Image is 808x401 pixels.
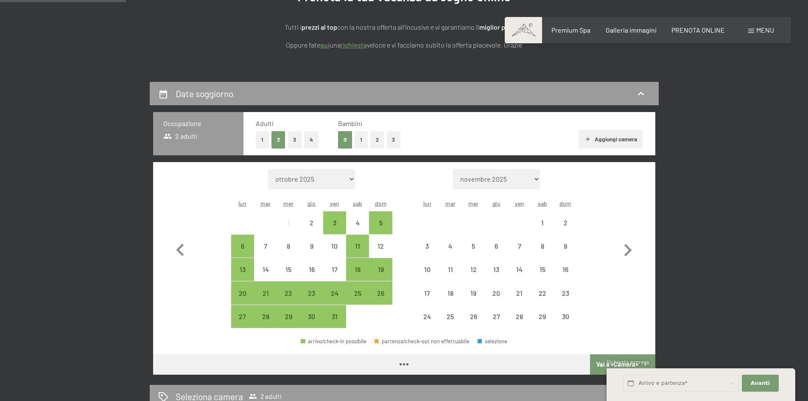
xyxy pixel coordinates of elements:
[277,281,300,304] div: arrivo/check-in possibile
[606,26,657,34] span: Galleria immagini
[301,243,322,264] div: 9
[346,235,369,258] div: arrivo/check-in possibile
[300,235,323,258] div: arrivo/check-in non effettuabile
[300,211,323,234] div: arrivo/check-in non effettuabile
[508,235,531,258] div: arrivo/check-in non effettuabile
[462,235,485,258] div: arrivo/check-in non effettuabile
[231,305,254,328] div: Mon Oct 27 2025
[163,119,233,128] h3: Occupazione
[532,313,553,334] div: 29
[300,235,323,258] div: Thu Oct 09 2025
[301,266,322,287] div: 16
[277,235,300,258] div: Wed Oct 08 2025
[232,313,253,334] div: 27
[370,243,391,264] div: 12
[324,219,345,241] div: 3
[439,305,462,328] div: Tue Nov 25 2025
[277,235,300,258] div: arrivo/check-in non effettuabile
[301,219,322,241] div: 2
[485,235,508,258] div: Thu Nov 06 2025
[347,266,368,287] div: 18
[532,290,553,311] div: 22
[346,258,369,281] div: Sat Oct 18 2025
[463,290,484,311] div: 19
[551,26,590,34] a: Premium Spa
[492,200,500,207] abbr: giovedì
[554,211,577,234] div: Sun Nov 02 2025
[323,281,346,304] div: arrivo/check-in possibile
[370,131,384,149] button: 2
[485,281,508,304] div: arrivo/check-in non effettuabile
[479,23,521,31] strong: miglior prezzo
[509,313,530,334] div: 28
[277,281,300,304] div: Wed Oct 22 2025
[555,243,576,264] div: 9
[300,281,323,304] div: arrivo/check-in possibile
[260,200,271,207] abbr: martedì
[277,258,300,281] div: Wed Oct 15 2025
[509,290,530,311] div: 21
[462,258,485,281] div: Wed Nov 12 2025
[532,243,553,264] div: 8
[323,235,346,258] div: Fri Oct 10 2025
[486,290,507,311] div: 20
[416,235,439,258] div: arrivo/check-in non effettuabile
[485,281,508,304] div: Thu Nov 20 2025
[301,290,322,311] div: 23
[300,305,323,328] div: Thu Oct 30 2025
[554,258,577,281] div: arrivo/check-in non effettuabile
[168,169,193,328] button: Mese precedente
[463,266,484,287] div: 12
[256,119,274,127] span: Adulti
[369,258,392,281] div: Sun Oct 19 2025
[531,281,554,304] div: Sat Nov 22 2025
[277,305,300,328] div: arrivo/check-in possibile
[254,281,277,304] div: Tue Oct 21 2025
[555,290,576,311] div: 23
[478,339,507,344] div: selezione
[462,305,485,328] div: arrivo/check-in non effettuabile
[254,235,277,258] div: Tue Oct 07 2025
[462,235,485,258] div: Wed Nov 05 2025
[323,258,346,281] div: arrivo/check-in non effettuabile
[338,131,352,149] button: 0
[531,281,554,304] div: arrivo/check-in non effettuabile
[323,211,346,234] div: arrivo/check-in possibile
[231,235,254,258] div: Mon Oct 06 2025
[579,130,643,149] button: Aggiungi camera
[277,258,300,281] div: arrivo/check-in non effettuabile
[538,200,547,207] abbr: sabato
[320,41,330,49] a: quì
[308,200,316,207] abbr: giovedì
[370,219,391,241] div: 5
[486,266,507,287] div: 13
[238,200,246,207] abbr: lunedì
[531,305,554,328] div: arrivo/check-in non effettuabile
[231,281,254,304] div: arrivo/check-in possibile
[554,305,577,328] div: arrivo/check-in non effettuabile
[417,243,438,264] div: 3
[468,200,478,207] abbr: mercoledì
[417,266,438,287] div: 10
[300,281,323,304] div: Thu Oct 23 2025
[508,258,531,281] div: arrivo/check-in non effettuabile
[231,235,254,258] div: arrivo/check-in possibile
[232,266,253,287] div: 13
[559,200,571,207] abbr: domenica
[439,235,462,258] div: Tue Nov 04 2025
[375,200,387,207] abbr: domenica
[347,290,368,311] div: 25
[531,258,554,281] div: arrivo/check-in non effettuabile
[176,88,233,99] h2: Date soggiorno
[346,258,369,281] div: arrivo/check-in possibile
[462,281,485,304] div: arrivo/check-in non effettuabile
[300,258,323,281] div: arrivo/check-in non effettuabile
[278,266,299,287] div: 15
[278,313,299,334] div: 29
[255,313,276,334] div: 28
[369,235,392,258] div: Sun Oct 12 2025
[347,219,368,241] div: 4
[324,266,345,287] div: 17
[462,305,485,328] div: Wed Nov 26 2025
